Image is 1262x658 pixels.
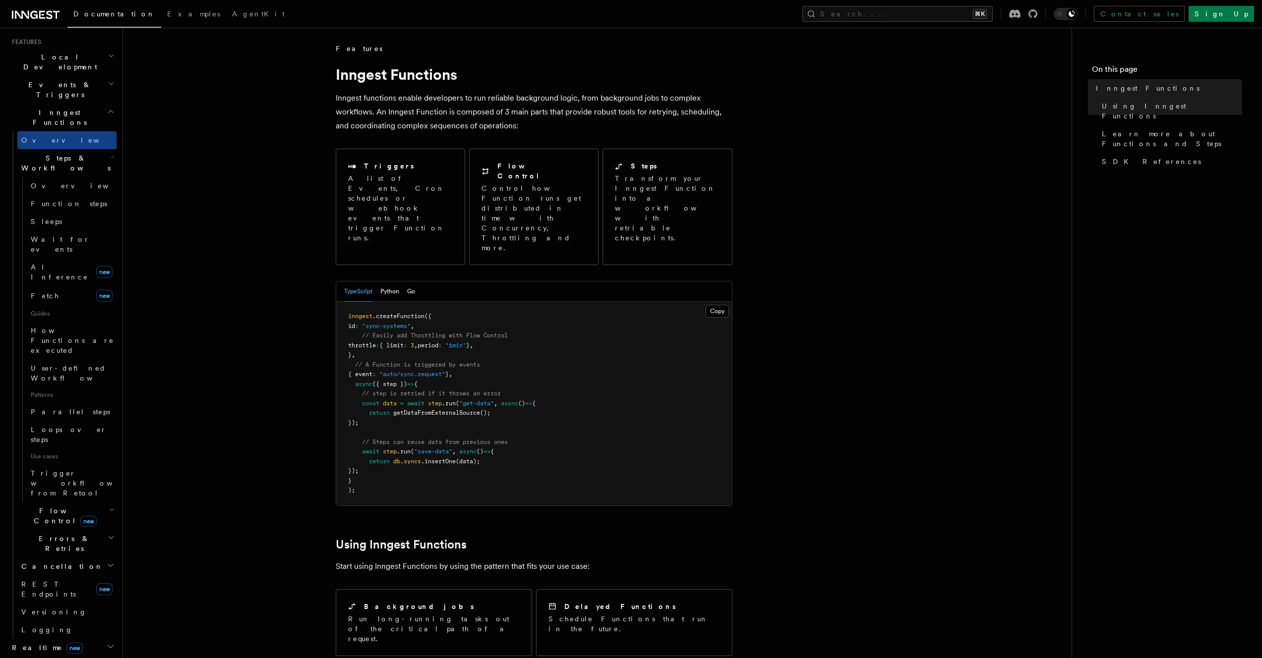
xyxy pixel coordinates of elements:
span: { [490,448,494,455]
span: Flow Control [17,506,109,526]
span: async [459,448,477,455]
a: Trigger workflows from Retool [27,464,117,502]
span: new [96,266,113,278]
span: => [525,400,532,407]
a: Learn more about Functions and Steps [1098,125,1242,153]
span: } [466,342,470,349]
span: , [352,351,355,358]
span: , [414,342,418,349]
span: { limit [379,342,404,349]
span: return [369,409,390,416]
a: Overview [27,177,117,195]
span: inngest [348,313,372,320]
span: Features [8,38,41,46]
span: : [372,371,376,378]
span: Realtime [8,643,83,653]
span: Local Development [8,52,108,72]
span: AgentKit [232,10,285,18]
button: Toggle dark mode [1054,8,1078,20]
a: Versioning [17,603,117,621]
span: ({ step }) [372,381,407,387]
span: Inngest Functions [8,108,107,127]
p: Control how Function runs get distributed in time with Concurrency, Throttling and more. [481,183,586,253]
span: // A Function is triggered by events [355,361,480,368]
span: => [483,448,490,455]
button: Realtimenew [8,639,117,657]
span: data [383,400,397,407]
span: "save-data" [414,448,452,455]
button: TypeScript [344,281,372,302]
a: Parallel steps [27,403,117,421]
button: Events & Triggers [8,76,117,104]
span: "auto/sync.request" [379,371,445,378]
p: Run long-running tasks out of the critical path of a request. [348,614,520,644]
span: period [418,342,438,349]
span: new [66,643,83,654]
a: Sleeps [27,213,117,230]
kbd: ⌘K [973,9,987,19]
h1: Inngest Functions [336,65,732,83]
span: getDataFromExternalSource [393,409,480,416]
span: } [348,477,352,484]
span: : [355,323,359,329]
span: // Steps can reuse data from previous ones [362,439,508,445]
span: , [411,323,414,329]
span: Overview [21,136,123,144]
a: How Functions are executed [27,322,117,359]
span: Guides [27,306,117,322]
a: StepsTransform your Inngest Function into a workflow with retriable checkpoints. [602,149,732,265]
a: Background jobsRun long-running tasks out of the critical path of a request. [336,589,532,656]
span: Logging [21,626,73,634]
span: } [348,351,352,358]
span: Trigger workflows from Retool [31,469,140,497]
a: AI Inferencenew [27,258,117,286]
span: await [407,400,424,407]
span: Fetch [31,292,60,300]
a: Documentation [67,3,161,28]
span: new [80,516,97,527]
p: Schedule Functions that run in the future. [548,614,720,634]
span: : [438,342,442,349]
span: . [400,458,404,465]
span: Examples [167,10,220,18]
a: Inngest Functions [1092,79,1242,97]
span: .insertOne [421,458,456,465]
span: User-defined Workflows [31,364,120,382]
span: , [494,400,497,407]
a: Contact sales [1094,6,1185,22]
button: Copy [706,305,729,318]
a: Logging [17,621,117,639]
span: () [518,400,525,407]
span: await [362,448,379,455]
span: : [376,342,379,349]
a: REST Endpointsnew [17,575,117,603]
p: Start using Inngest Functions by using the pattern that fits your use case: [336,559,732,573]
a: Using Inngest Functions [1098,97,1242,125]
span: Features [336,44,382,54]
span: Documentation [73,10,155,18]
a: Delayed FunctionsSchedule Functions that run in the future. [536,589,732,656]
span: } [445,371,449,378]
span: throttle [348,342,376,349]
h4: On this page [1092,63,1242,79]
span: ); [348,487,355,493]
span: Loops over steps [31,426,107,443]
span: Overview [31,182,133,190]
span: , [470,342,473,349]
p: Inngest functions enable developers to run reliable background logic, from background jobs to com... [336,91,732,133]
span: Patterns [27,387,117,403]
span: Learn more about Functions and Steps [1102,129,1242,149]
a: SDK References [1098,153,1242,170]
span: .run [442,400,456,407]
span: }); [348,467,359,474]
h2: Delayed Functions [564,602,676,611]
button: Errors & Retries [17,530,117,557]
div: Steps & Workflows [17,177,117,502]
span: REST Endpoints [21,580,76,598]
a: AgentKit [226,3,291,27]
span: Errors & Retries [17,534,108,553]
a: Using Inngest Functions [336,538,467,551]
span: How Functions are executed [31,327,114,354]
p: Transform your Inngest Function into a workflow with retriable checkpoints. [615,173,721,243]
a: Overview [17,131,117,149]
